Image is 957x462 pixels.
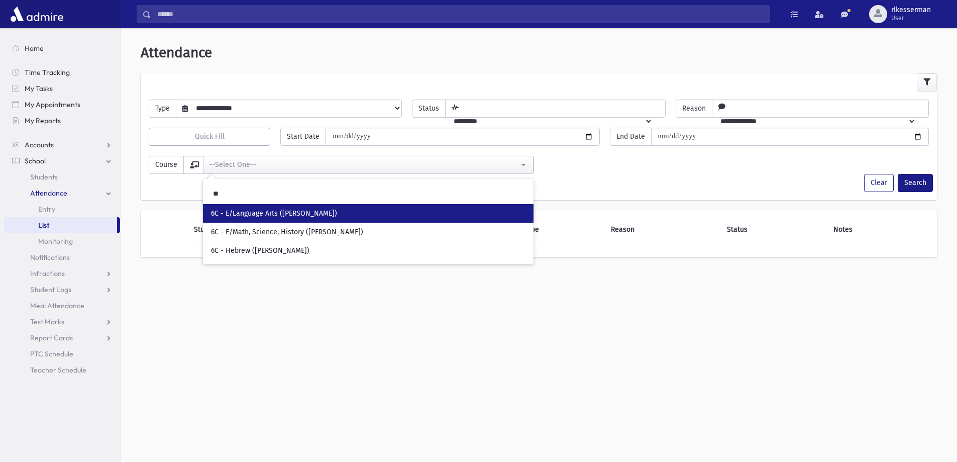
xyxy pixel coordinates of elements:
[30,301,84,310] span: Meal Attendance
[211,246,309,256] span: 6C - Hebrew ([PERSON_NAME])
[891,6,931,14] span: rlkesserman
[4,137,120,153] a: Accounts
[141,44,212,61] span: Attendance
[38,221,49,230] span: List
[4,362,120,378] a: Teacher Schedule
[721,218,827,241] th: Status
[25,140,54,149] span: Accounts
[25,44,44,53] span: Home
[891,14,931,22] span: User
[188,218,309,241] th: Student
[676,100,712,118] span: Reason
[25,68,70,77] span: Time Tracking
[605,218,721,241] th: Reason
[4,153,120,169] a: School
[864,174,894,192] button: Clear
[207,185,529,202] input: Search
[30,189,67,198] span: Attendance
[25,116,61,125] span: My Reports
[4,314,120,330] a: Test Marks
[4,97,120,113] a: My Appointments
[4,201,120,217] a: Entry
[209,159,519,170] div: --Select One--
[30,333,73,342] span: Report Cards
[25,156,46,165] span: School
[149,100,176,118] span: Type
[4,346,120,362] a: PTC Schedule
[25,84,53,93] span: My Tasks
[30,365,86,375] span: Teacher Schedule
[4,64,120,80] a: Time Tracking
[4,249,120,265] a: Notifications
[30,317,64,326] span: Test Marks
[827,218,929,241] th: Notes
[4,80,120,97] a: My Tasks
[30,269,65,278] span: Infractions
[38,205,55,214] span: Entry
[8,4,66,24] img: AdmirePro
[30,285,71,294] span: Student Logs
[30,349,73,358] span: PTC Schedule
[412,100,446,118] span: Status
[4,169,120,185] a: Students
[211,227,363,237] span: 6C - E/Math, Science, History ([PERSON_NAME])
[25,100,80,109] span: My Appointments
[4,217,117,233] a: List
[898,174,933,192] button: Search
[4,330,120,346] a: Report Cards
[4,233,120,249] a: Monitoring
[30,253,70,262] span: Notifications
[4,298,120,314] a: Meal Attendance
[4,282,120,298] a: Student Logs
[610,128,652,146] span: End Date
[4,40,120,56] a: Home
[30,172,58,181] span: Students
[4,185,120,201] a: Attendance
[149,156,184,174] span: Course
[151,5,770,23] input: Search
[149,128,270,146] button: Quick Fill
[211,209,337,219] span: 6C - E/Language Arts ([PERSON_NAME])
[195,132,225,141] span: Quick Fill
[38,237,73,246] span: Monitoring
[518,218,605,241] th: Type
[4,113,120,129] a: My Reports
[203,156,534,174] button: --Select One--
[4,265,120,282] a: Infractions
[280,128,326,146] span: Start Date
